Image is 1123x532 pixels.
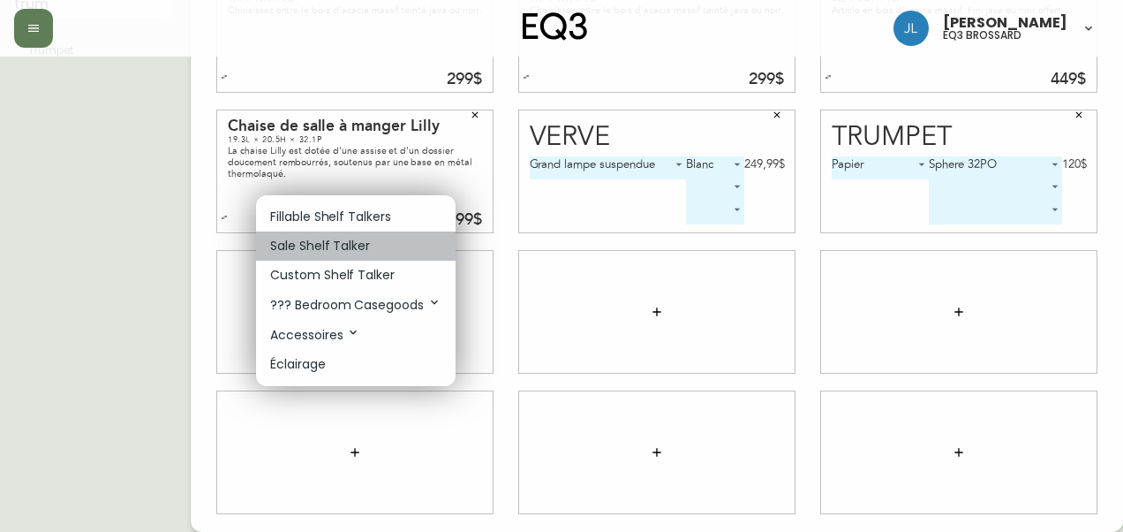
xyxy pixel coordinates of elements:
p: ??? Bedroom Casegoods [270,295,441,315]
p: Accessoires [270,325,360,345]
p: Sale Shelf Talker [270,237,370,255]
p: Fillable Shelf Talkers [270,208,391,226]
p: Éclairage [270,355,326,374]
p: Custom Shelf Talker [270,266,395,285]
